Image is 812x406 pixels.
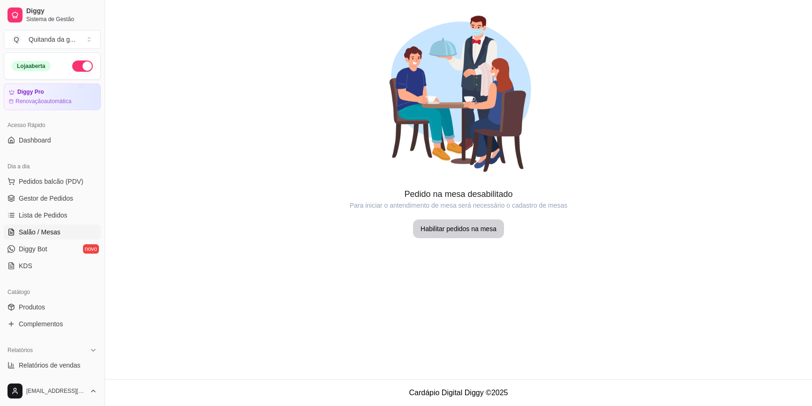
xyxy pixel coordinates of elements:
[4,159,101,174] div: Dia a dia
[8,346,33,354] span: Relatórios
[4,285,101,300] div: Catálogo
[15,98,71,105] article: Renovação automática
[4,225,101,240] a: Salão / Mesas
[17,89,44,96] article: Diggy Pro
[4,83,101,110] a: Diggy ProRenovaçãoautomática
[4,241,101,256] a: Diggy Botnovo
[4,118,101,133] div: Acesso Rápido
[19,227,60,237] span: Salão / Mesas
[19,261,32,271] span: KDS
[26,387,86,395] span: [EMAIL_ADDRESS][DOMAIN_NAME]
[19,302,45,312] span: Produtos
[4,380,101,402] button: [EMAIL_ADDRESS][DOMAIN_NAME]
[4,191,101,206] a: Gestor de Pedidos
[4,375,101,390] a: Relatório de clientes
[26,7,97,15] span: Diggy
[19,177,83,186] span: Pedidos balcão (PDV)
[19,319,63,329] span: Complementos
[19,361,81,370] span: Relatórios de vendas
[12,61,51,71] div: Loja aberta
[4,358,101,373] a: Relatórios de vendas
[19,211,68,220] span: Lista de Pedidos
[4,300,101,315] a: Produtos
[105,188,812,201] article: Pedido na mesa desabilitado
[105,201,812,210] article: Para iniciar o antendimento de mesa será necessário o cadastro de mesas
[4,316,101,331] a: Complementos
[413,219,504,238] button: Habilitar pedidos na mesa
[4,208,101,223] a: Lista de Pedidos
[72,60,93,72] button: Alterar Status
[4,133,101,148] a: Dashboard
[4,30,101,49] button: Select a team
[26,15,97,23] span: Sistema de Gestão
[4,4,101,26] a: DiggySistema de Gestão
[19,244,47,254] span: Diggy Bot
[105,379,812,406] footer: Cardápio Digital Diggy © 2025
[19,135,51,145] span: Dashboard
[12,35,21,44] span: Q
[4,174,101,189] button: Pedidos balcão (PDV)
[19,194,73,203] span: Gestor de Pedidos
[29,35,75,44] div: Quitanda da g ...
[4,258,101,273] a: KDS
